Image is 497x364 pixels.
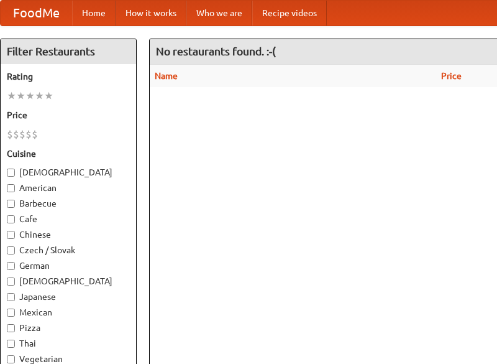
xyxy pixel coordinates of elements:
li: $ [19,128,25,141]
input: Cafe [7,215,15,223]
a: Home [72,1,116,26]
a: Recipe videos [252,1,327,26]
ng-pluralize: No restaurants found. :-( [156,45,276,57]
label: Cafe [7,213,130,225]
label: Thai [7,337,130,350]
label: Pizza [7,322,130,334]
input: [DEMOGRAPHIC_DATA] [7,278,15,286]
a: Name [155,71,178,81]
li: $ [13,128,19,141]
label: [DEMOGRAPHIC_DATA] [7,275,130,287]
h5: Rating [7,70,130,83]
label: Mexican [7,306,130,319]
label: Barbecue [7,197,130,210]
input: Japanese [7,293,15,301]
h4: Filter Restaurants [1,39,136,64]
li: $ [32,128,38,141]
h5: Price [7,109,130,121]
a: Price [441,71,462,81]
li: ★ [7,89,16,103]
input: Mexican [7,309,15,317]
input: Vegetarian [7,355,15,363]
input: Pizza [7,324,15,332]
li: ★ [16,89,25,103]
li: ★ [25,89,35,103]
input: German [7,262,15,270]
label: Japanese [7,291,130,303]
input: Barbecue [7,200,15,208]
input: American [7,184,15,192]
h5: Cuisine [7,147,130,160]
input: Thai [7,340,15,348]
label: Chinese [7,228,130,241]
a: FoodMe [1,1,72,26]
li: $ [7,128,13,141]
li: ★ [44,89,53,103]
label: American [7,182,130,194]
input: Czech / Slovak [7,246,15,254]
input: [DEMOGRAPHIC_DATA] [7,169,15,177]
label: [DEMOGRAPHIC_DATA] [7,166,130,179]
label: Czech / Slovak [7,244,130,256]
input: Chinese [7,231,15,239]
label: German [7,259,130,272]
li: ★ [35,89,44,103]
a: Who we are [186,1,252,26]
a: How it works [116,1,186,26]
li: $ [25,128,32,141]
